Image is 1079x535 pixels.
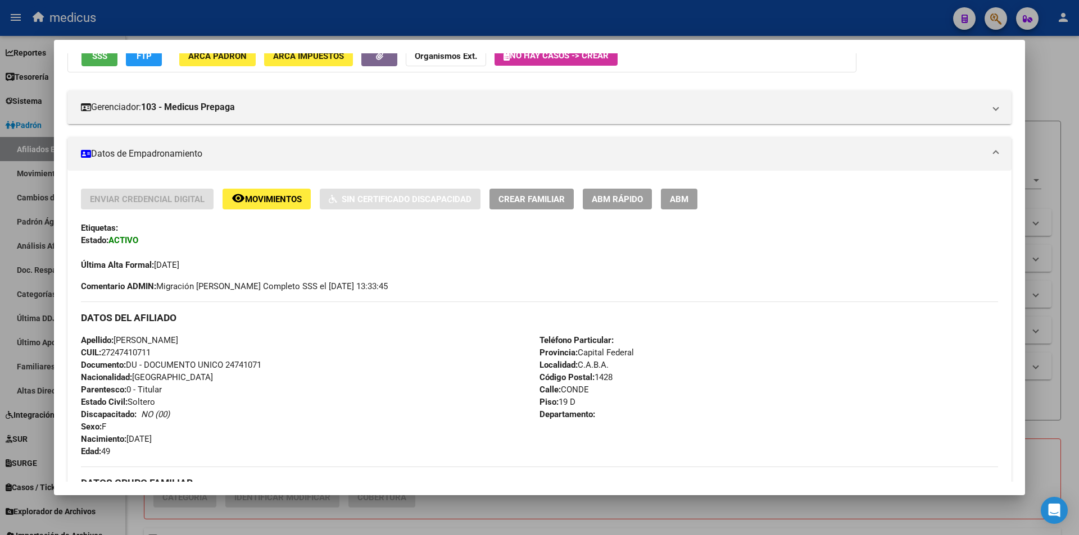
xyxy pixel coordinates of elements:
strong: Parentesco: [81,385,126,395]
span: 27247410711 [81,347,151,358]
strong: Sexo: [81,422,102,432]
strong: Teléfono Particular: [539,335,614,345]
button: ARCA Impuestos [264,45,353,66]
div: Open Intercom Messenger [1041,497,1068,524]
span: ABM Rápido [592,194,643,204]
mat-expansion-panel-header: Datos de Empadronamiento [67,137,1012,171]
span: [DATE] [81,260,179,270]
button: ABM [661,189,697,209]
button: ARCA Padrón [179,45,256,66]
h3: DATOS DEL AFILIADO [81,312,998,324]
strong: Última Alta Formal: [81,260,154,270]
button: Organismos Ext. [406,45,486,66]
strong: Edad: [81,446,101,456]
strong: Nacionalidad: [81,372,132,382]
strong: Calle: [539,385,561,395]
span: Capital Federal [539,347,634,358]
mat-panel-title: Datos de Empadronamiento [81,147,985,161]
i: NO (00) [141,409,170,419]
strong: Apellido: [81,335,114,345]
strong: Discapacitado: [81,409,137,419]
strong: Comentario ADMIN: [81,281,156,291]
span: ARCA Impuestos [273,51,344,61]
span: 1428 [539,372,613,382]
span: FTP [137,51,152,61]
mat-icon: remove_red_eye [232,191,245,205]
span: Movimientos [245,194,302,204]
button: Crear Familiar [489,189,574,209]
strong: Etiquetas: [81,223,118,233]
span: Sin Certificado Discapacidad [342,194,472,204]
span: DU - DOCUMENTO UNICO 24741071 [81,360,261,370]
span: SSS [92,51,107,61]
span: 0 - Titular [81,385,162,395]
span: C.A.B.A. [539,360,609,370]
button: Sin Certificado Discapacidad [320,189,480,209]
span: Soltero [81,397,155,407]
span: 19 D [539,397,575,407]
strong: Documento: [81,360,126,370]
mat-panel-title: Gerenciador: [81,100,985,114]
button: FTP [126,45,162,66]
strong: Estado: [81,235,108,245]
span: CONDE [539,385,589,395]
span: ARCA Padrón [188,51,247,61]
span: 49 [81,446,110,456]
strong: Piso: [539,397,559,407]
strong: Estado Civil: [81,397,128,407]
strong: Localidad: [539,360,578,370]
span: [GEOGRAPHIC_DATA] [81,372,213,382]
span: Enviar Credencial Digital [90,194,205,204]
button: Enviar Credencial Digital [81,189,214,209]
mat-expansion-panel-header: Gerenciador:103 - Medicus Prepaga [67,90,1012,124]
strong: Código Postal: [539,372,595,382]
h3: DATOS GRUPO FAMILIAR [81,477,998,489]
strong: 103 - Medicus Prepaga [141,100,235,114]
strong: CUIL: [81,347,101,358]
strong: Organismos Ext. [415,51,477,61]
span: Crear Familiar [498,194,565,204]
span: Migración [PERSON_NAME] Completo SSS el [DATE] 13:33:45 [81,280,388,292]
strong: Provincia: [539,347,578,358]
span: [PERSON_NAME] [81,335,178,345]
strong: ACTIVO [108,235,138,245]
button: Movimientos [223,189,311,209]
span: No hay casos -> Crear [504,51,609,61]
span: ABM [670,194,688,204]
span: [DATE] [81,434,152,444]
strong: Nacimiento: [81,434,126,444]
strong: Departamento: [539,409,595,419]
button: ABM Rápido [583,189,652,209]
button: No hay casos -> Crear [495,45,618,66]
span: F [81,422,106,432]
button: SSS [81,45,117,66]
